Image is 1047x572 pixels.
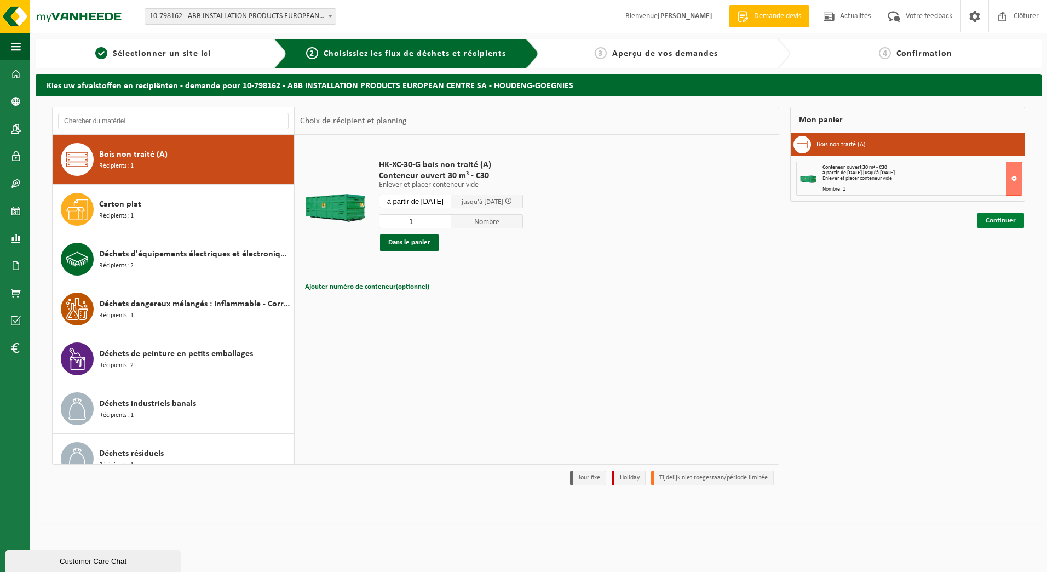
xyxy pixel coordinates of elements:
h3: Bois non traité (A) [816,136,866,153]
span: Récipients: 1 [99,311,134,321]
span: 4 [879,47,891,59]
span: 10-798162 - ABB INSTALLATION PRODUCTS EUROPEAN CENTRE SA - HOUDENG-GOEGNIES [145,8,336,25]
input: Sélectionnez date [379,195,451,208]
span: Déchets d'équipements électriques et électroniques - Sans tubes cathodiques [99,248,291,261]
button: Déchets d'équipements électriques et électroniques - Sans tubes cathodiques Récipients: 2 [53,234,294,284]
input: Chercher du matériel [58,113,289,129]
div: Enlever et placer conteneur vide [822,176,1022,181]
span: 3 [595,47,607,59]
iframe: chat widget [5,548,183,572]
button: Déchets de peinture en petits emballages Récipients: 2 [53,334,294,384]
span: HK-XC-30-G bois non traité (A) [379,159,523,170]
button: Carton plat Récipients: 1 [53,185,294,234]
span: Bois non traité (A) [99,148,168,161]
button: Bois non traité (A) Récipients: 1 [53,135,294,185]
span: Conteneur ouvert 30 m³ - C30 [379,170,523,181]
span: Déchets dangereux mélangés : Inflammable - Corrosif [99,298,291,311]
li: Jour fixe [570,471,606,485]
li: Tijdelijk niet toegestaan/période limitée [651,471,774,485]
span: Carton plat [99,198,141,211]
div: Nombre: 1 [822,187,1022,192]
button: Dans le panier [380,234,439,251]
span: Ajouter numéro de conteneur(optionnel) [305,283,429,290]
span: Demande devis [751,11,804,22]
span: Déchets industriels banals [99,397,196,410]
h2: Kies uw afvalstoffen en recipiënten - demande pour 10-798162 - ABB INSTALLATION PRODUCTS EUROPEAN... [36,74,1042,95]
span: Nombre [451,214,523,228]
div: Choix de récipient et planning [295,107,412,135]
span: Récipients: 1 [99,161,134,171]
span: 1 [95,47,107,59]
span: Déchets résiduels [99,447,164,460]
span: Sélectionner un site ici [113,49,211,58]
button: Ajouter numéro de conteneur(optionnel) [304,279,430,295]
button: Déchets industriels banals Récipients: 1 [53,384,294,434]
button: Déchets résiduels Récipients: 1 [53,434,294,484]
a: Demande devis [729,5,809,27]
strong: [PERSON_NAME] [658,12,712,20]
span: Conteneur ouvert 30 m³ - C30 [822,164,887,170]
span: jusqu'à [DATE] [462,198,503,205]
a: 1Sélectionner un site ici [41,47,265,60]
p: Enlever et placer conteneur vide [379,181,523,189]
span: Récipients: 2 [99,261,134,271]
span: Récipients: 2 [99,361,134,371]
span: Récipients: 1 [99,211,134,221]
div: Mon panier [790,107,1025,133]
span: 2 [306,47,318,59]
span: 10-798162 - ABB INSTALLATION PRODUCTS EUROPEAN CENTRE SA - HOUDENG-GOEGNIES [145,9,336,24]
span: Confirmation [896,49,952,58]
a: Continuer [977,213,1024,228]
strong: à partir de [DATE] jusqu'à [DATE] [822,170,895,176]
button: Déchets dangereux mélangés : Inflammable - Corrosif Récipients: 1 [53,284,294,334]
li: Holiday [612,471,646,485]
span: Déchets de peinture en petits emballages [99,347,253,361]
span: Récipients: 1 [99,460,134,471]
span: Choisissiez les flux de déchets et récipients [324,49,506,58]
span: Récipients: 1 [99,410,134,421]
span: Aperçu de vos demandes [612,49,718,58]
